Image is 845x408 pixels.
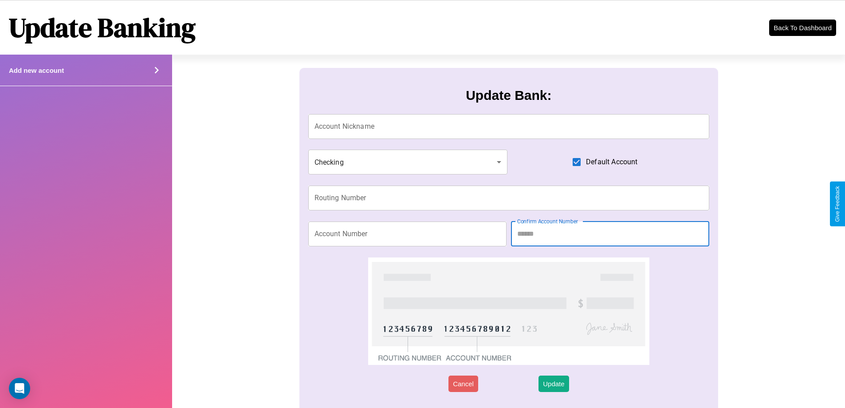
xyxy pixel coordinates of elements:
[9,9,196,46] h1: Update Banking
[538,376,569,392] button: Update
[448,376,478,392] button: Cancel
[308,150,508,174] div: Checking
[466,88,551,103] h3: Update Bank:
[834,186,841,222] div: Give Feedback
[586,157,637,167] span: Default Account
[368,257,649,365] img: check
[769,20,836,36] button: Back To Dashboard
[9,378,30,399] div: Open Intercom Messenger
[9,67,64,74] h4: Add new account
[517,218,578,225] label: Confirm Account Number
